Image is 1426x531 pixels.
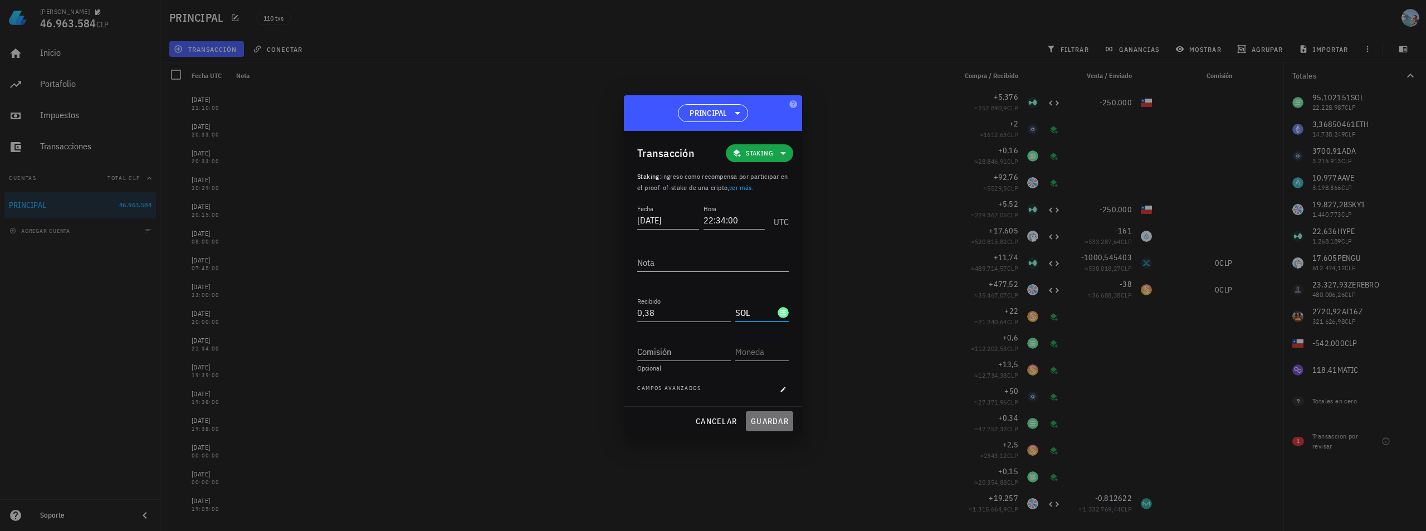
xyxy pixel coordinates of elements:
div: UTC [769,204,789,232]
span: PRINCIPAL [690,108,727,119]
button: guardar [746,411,793,431]
button: cancelar [691,411,741,431]
span: guardar [750,416,789,426]
div: Transacción [637,144,695,162]
label: Recibido [637,297,661,305]
span: Campos avanzados [637,384,701,395]
label: Hora [704,204,716,213]
p: : [637,171,789,193]
span: Staking [637,172,660,181]
a: ver más [729,183,752,192]
span: ingreso como recompensa por participar en el proof-of-stake de una cripto, . [637,172,788,192]
input: Moneda [735,304,775,321]
span: Staking [746,148,773,159]
div: SOL-icon [778,307,789,318]
label: Fecha [637,204,653,213]
input: Moneda [735,343,787,361]
span: cancelar [695,416,737,426]
div: Opcional [637,365,789,372]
